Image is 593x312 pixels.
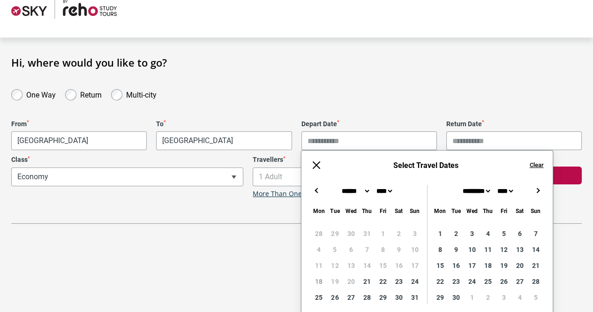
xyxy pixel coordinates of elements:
div: Tuesday [448,205,464,216]
label: From [11,120,147,128]
span: Melbourne, Australia [11,131,147,150]
div: 20 [511,258,527,274]
span: Bangkok, Thailand [156,131,292,150]
div: Thursday [480,205,495,216]
div: 6 [511,226,527,242]
span: Economy [12,168,243,186]
div: 11 [480,242,495,258]
div: 31 [406,289,422,305]
div: 26 [495,274,511,289]
div: 10 [464,242,480,258]
div: Sunday [527,205,543,216]
div: 13 [511,242,527,258]
div: 29 [432,289,448,305]
div: Monday [311,205,327,216]
div: Friday [495,205,511,216]
div: 26 [327,289,343,305]
div: 23 [390,274,406,289]
div: Sunday [406,205,422,216]
div: 30 [390,289,406,305]
span: 1 Adult [253,168,484,186]
label: Travellers [253,156,485,164]
div: 28 [527,274,543,289]
div: 15 [432,258,448,274]
div: 3 [464,226,480,242]
label: Multi-city [126,88,157,99]
div: Monday [432,205,448,216]
div: 12 [495,242,511,258]
label: To [156,120,292,128]
label: Return Date [446,120,582,128]
label: Depart Date [301,120,437,128]
h6: Select Travel Dates [331,161,520,170]
div: Wednesday [464,205,480,216]
div: Thursday [359,205,375,216]
div: 25 [480,274,495,289]
label: Return [80,88,102,99]
div: 21 [527,258,543,274]
div: 30 [448,289,464,305]
span: Melbourne, Australia [12,132,146,150]
label: One Way [26,88,56,99]
div: Saturday [511,205,527,216]
div: 9 [448,242,464,258]
div: 14 [527,242,543,258]
div: 28 [359,289,375,305]
div: 18 [480,258,495,274]
div: Saturday [390,205,406,216]
div: 27 [511,274,527,289]
div: Wednesday [343,205,359,216]
div: 27 [343,289,359,305]
h1: Hi, where would you like to go? [11,56,582,68]
div: 22 [432,274,448,289]
div: 5 [495,226,511,242]
div: 21 [359,274,375,289]
span: Bangkok, Thailand [157,132,291,150]
div: 5 [527,289,543,305]
div: 22 [375,274,390,289]
div: 1 [432,226,448,242]
div: 2 [480,289,495,305]
div: 17 [464,258,480,274]
button: → [532,185,543,196]
div: 24 [406,274,422,289]
span: 1 Adult [253,167,485,186]
div: 2 [448,226,464,242]
div: 23 [448,274,464,289]
span: Economy [11,167,243,186]
div: 7 [527,226,543,242]
div: 24 [464,274,480,289]
button: ← [311,185,322,196]
div: 19 [495,258,511,274]
div: 3 [495,289,511,305]
div: Tuesday [327,205,343,216]
div: 8 [432,242,448,258]
div: 4 [480,226,495,242]
div: 1 [464,289,480,305]
label: Class [11,156,243,164]
div: Friday [375,205,390,216]
button: Clear [529,161,543,169]
div: 4 [511,289,527,305]
div: 25 [311,289,327,305]
a: More Than One Traveller? [253,190,334,198]
div: 16 [448,258,464,274]
div: 29 [375,289,390,305]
